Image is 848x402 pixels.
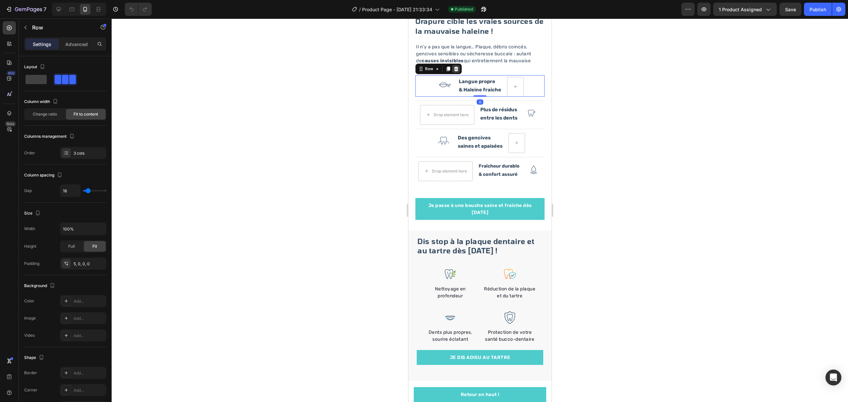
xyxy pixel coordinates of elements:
[24,353,45,362] div: Shape
[24,209,42,218] div: Size
[33,41,51,48] p: Settings
[74,150,105,156] div: 3 cols
[74,261,105,267] div: 5, 0, 0, 0
[74,370,105,376] div: Add...
[24,188,32,194] div: Gap
[74,111,98,117] span: Fit to content
[74,333,105,339] div: Add...
[68,243,75,249] span: Full
[43,5,46,13] p: 7
[24,332,35,338] div: Video
[779,3,801,16] button: Save
[92,243,97,249] span: Fit
[24,171,64,180] div: Column spacing
[24,243,36,249] div: Height
[74,316,105,322] div: Add...
[785,7,796,12] span: Save
[804,3,832,16] button: Publish
[33,111,57,117] span: Change ratio
[825,370,841,385] div: Open Intercom Messenger
[74,298,105,304] div: Add...
[408,19,552,402] iframe: Design area
[5,121,16,126] div: Beta
[24,387,37,393] div: Corner
[719,6,762,13] span: 1 product assigned
[24,63,46,72] div: Layout
[359,6,361,13] span: /
[3,3,49,16] button: 7
[24,226,35,232] div: Width
[24,150,35,156] div: Order
[125,3,152,16] div: Undo/Redo
[810,6,826,13] div: Publish
[6,71,16,76] div: 450
[24,261,39,267] div: Padding
[60,223,106,235] input: Auto
[74,387,105,393] div: Add...
[24,370,37,376] div: Border
[60,185,80,197] input: Auto
[24,132,76,141] div: Columns management
[24,315,36,321] div: Image
[713,3,777,16] button: 1 product assigned
[24,298,34,304] div: Color
[455,6,473,12] span: Published
[32,24,88,31] p: Row
[24,281,56,290] div: Background
[362,6,432,13] span: Product Page - [DATE] 21:33:34
[24,97,59,106] div: Column width
[65,41,88,48] p: Advanced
